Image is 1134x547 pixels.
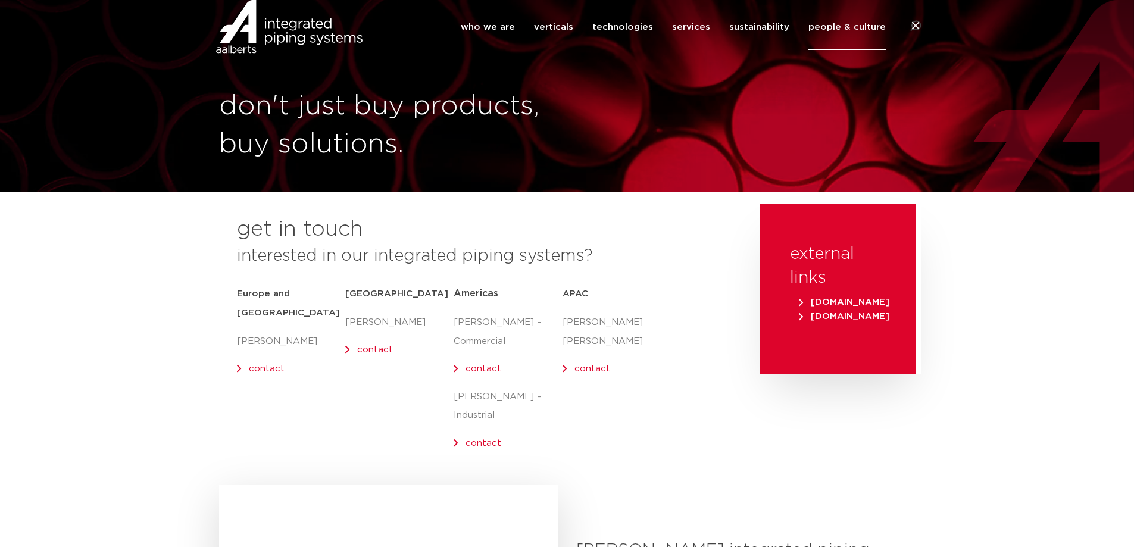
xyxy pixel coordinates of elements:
a: contact [357,345,393,354]
a: verticals [534,4,573,50]
a: contact [466,364,501,373]
p: [PERSON_NAME] [345,313,454,332]
a: people & culture [808,4,886,50]
p: [PERSON_NAME] [PERSON_NAME] [563,313,671,351]
a: contact [466,439,501,448]
h5: APAC [563,285,671,304]
h2: get in touch [237,215,363,244]
p: [PERSON_NAME] – Commercial [454,313,562,351]
h5: [GEOGRAPHIC_DATA] [345,285,454,304]
p: [PERSON_NAME] – Industrial [454,387,562,426]
h3: interested in our integrated piping systems? [237,244,730,268]
a: services [672,4,710,50]
h1: don't just buy products, buy solutions. [219,87,561,164]
a: [DOMAIN_NAME] [796,312,892,321]
a: sustainability [729,4,789,50]
span: [DOMAIN_NAME] [799,312,889,321]
a: contact [249,364,285,373]
strong: Europe and [GEOGRAPHIC_DATA] [237,289,340,317]
nav: Menu [461,4,886,50]
a: [DOMAIN_NAME] [796,298,892,307]
a: technologies [592,4,653,50]
span: [DOMAIN_NAME] [799,298,889,307]
a: who we are [461,4,515,50]
span: Americas [454,289,498,298]
a: contact [574,364,610,373]
p: [PERSON_NAME] [237,332,345,351]
h3: external links [790,242,886,290]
